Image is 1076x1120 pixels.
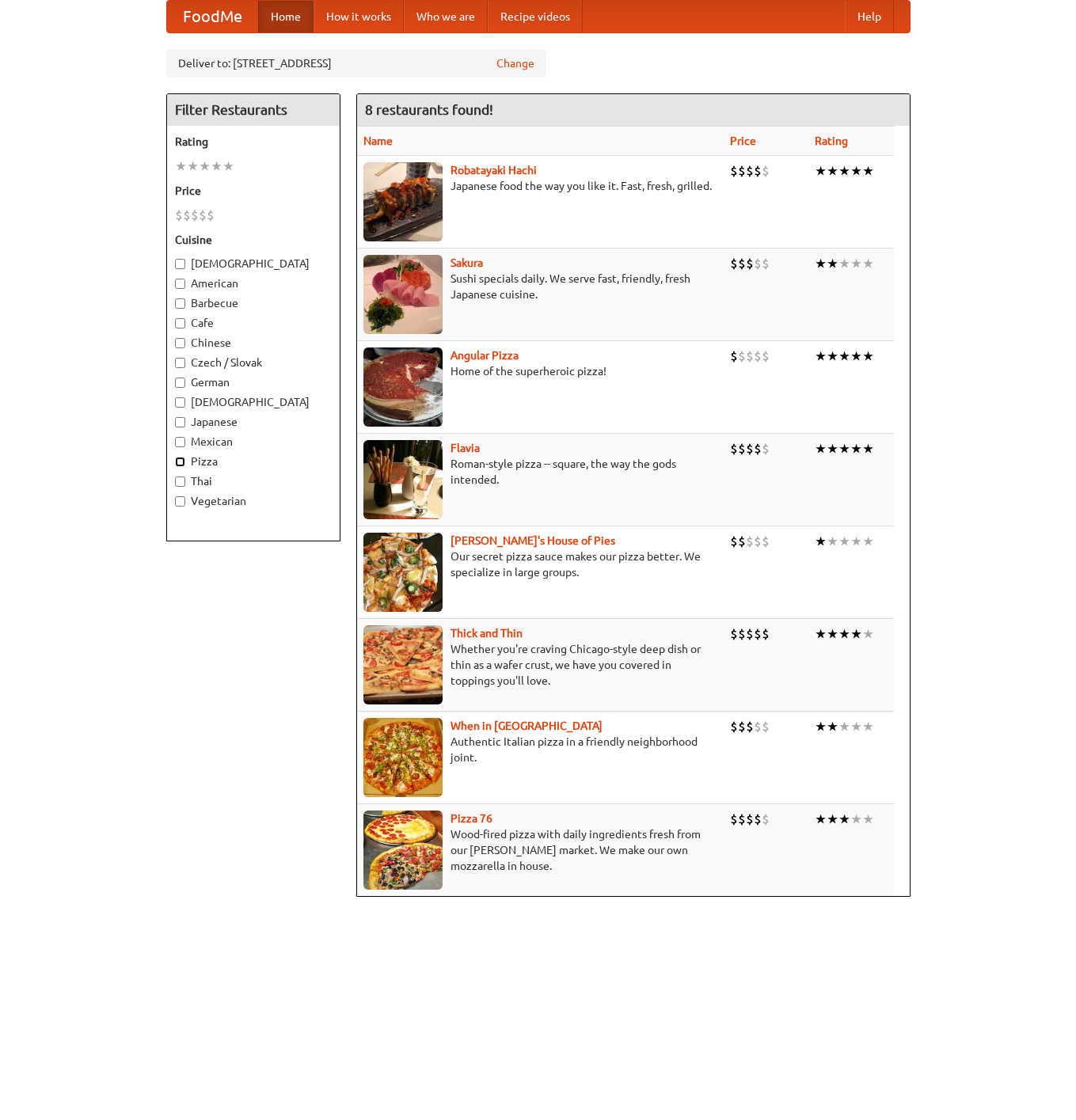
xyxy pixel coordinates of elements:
li: ★ [862,162,874,180]
li: ★ [827,811,838,828]
li: $ [762,255,770,272]
li: $ [738,347,746,365]
label: Japanese [175,414,332,430]
li: ★ [827,162,838,180]
a: How it works [314,1,404,32]
p: Wood-fired pizza with daily ingredients fresh from our [PERSON_NAME] market. We make our own mozz... [363,826,718,874]
h4: Filter Restaurants [167,94,340,126]
img: luigis.jpg [363,533,443,612]
img: pizza76.jpg [363,811,443,890]
li: $ [730,811,738,828]
label: Vegetarian [175,493,332,509]
label: Chinese [175,335,332,351]
li: $ [754,347,762,365]
li: ★ [815,347,827,365]
li: $ [730,255,738,272]
b: When in [GEOGRAPHIC_DATA] [451,719,603,732]
input: [DEMOGRAPHIC_DATA] [175,397,185,408]
li: $ [746,811,754,828]
li: ★ [850,440,862,457]
li: ★ [862,811,874,828]
b: Angular Pizza [451,349,519,362]
li: ★ [827,533,838,550]
li: ★ [850,162,862,180]
li: ★ [862,533,874,550]
li: ★ [862,347,874,365]
a: Recipe videos [488,1,583,32]
input: Czech / Slovak [175,358,185,368]
li: ★ [211,158,222,175]
a: Name [363,135,393,147]
a: Home [258,1,314,32]
li: $ [762,440,770,457]
a: Robatayaki Hachi [451,164,537,177]
li: ★ [815,255,827,272]
li: $ [175,207,183,224]
li: ★ [815,811,827,828]
li: ★ [187,158,199,175]
input: Cafe [175,318,185,328]
li: $ [762,625,770,643]
li: ★ [838,718,850,735]
li: ★ [862,255,874,272]
input: Barbecue [175,298,185,309]
li: $ [746,347,754,365]
li: ★ [862,440,874,457]
li: ★ [827,718,838,735]
li: $ [730,625,738,643]
li: $ [730,162,738,180]
label: American [175,275,332,291]
label: Czech / Slovak [175,355,332,370]
li: ★ [862,625,874,643]
li: ★ [815,625,827,643]
li: $ [754,255,762,272]
a: Rating [815,135,848,147]
li: ★ [850,811,862,828]
li: $ [207,207,215,224]
label: Mexican [175,434,332,450]
li: $ [746,440,754,457]
a: Sakura [451,256,483,269]
li: ★ [815,440,827,457]
li: $ [762,162,770,180]
li: ★ [838,255,850,272]
label: Pizza [175,454,332,469]
label: [DEMOGRAPHIC_DATA] [175,394,332,410]
li: ★ [838,347,850,365]
b: [PERSON_NAME]'s House of Pies [451,534,615,547]
li: $ [730,347,738,365]
b: Thick and Thin [451,627,523,640]
li: ★ [175,158,187,175]
input: Vegetarian [175,496,185,507]
a: Pizza 76 [451,812,492,825]
li: $ [762,347,770,365]
img: flavia.jpg [363,440,443,519]
li: $ [754,440,762,457]
li: $ [746,718,754,735]
li: $ [738,255,746,272]
li: $ [730,718,738,735]
li: ★ [850,718,862,735]
li: $ [199,207,207,224]
p: Authentic Italian pizza in a friendly neighborhood joint. [363,734,718,765]
li: $ [191,207,199,224]
b: Flavia [451,442,480,454]
li: $ [746,625,754,643]
li: ★ [838,162,850,180]
li: ★ [838,811,850,828]
p: Sushi specials daily. We serve fast, friendly, fresh Japanese cuisine. [363,271,718,302]
li: $ [746,533,754,550]
input: Pizza [175,457,185,467]
li: $ [754,718,762,735]
a: FoodMe [167,1,258,32]
label: [DEMOGRAPHIC_DATA] [175,256,332,271]
input: [DEMOGRAPHIC_DATA] [175,259,185,269]
ng-pluralize: 8 restaurants found! [365,102,493,117]
li: $ [762,811,770,828]
input: Japanese [175,417,185,427]
li: $ [738,811,746,828]
li: ★ [222,158,234,175]
li: ★ [850,347,862,365]
li: $ [738,533,746,550]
